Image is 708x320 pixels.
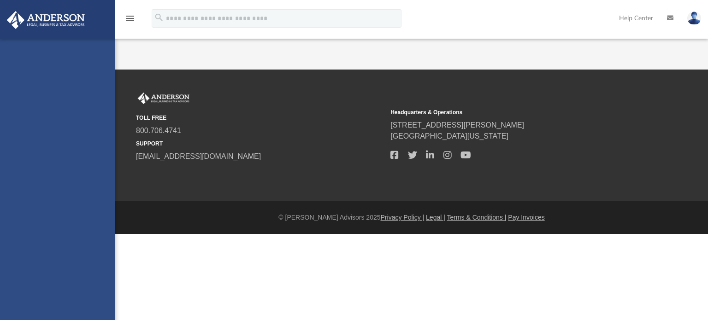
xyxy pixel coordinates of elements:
small: TOLL FREE [136,114,384,122]
div: © [PERSON_NAME] Advisors 2025 [115,213,708,222]
a: [EMAIL_ADDRESS][DOMAIN_NAME] [136,152,261,160]
i: search [154,12,164,23]
i: menu [124,13,136,24]
a: Terms & Conditions | [447,214,507,221]
a: Legal | [426,214,445,221]
img: Anderson Advisors Platinum Portal [4,11,88,29]
a: Pay Invoices [508,214,544,221]
a: Privacy Policy | [381,214,425,221]
a: 800.706.4741 [136,127,181,134]
img: User Pic [687,12,701,25]
a: [GEOGRAPHIC_DATA][US_STATE] [390,132,508,140]
img: Anderson Advisors Platinum Portal [136,93,191,105]
a: [STREET_ADDRESS][PERSON_NAME] [390,121,524,129]
a: menu [124,17,136,24]
small: SUPPORT [136,140,384,148]
small: Headquarters & Operations [390,108,638,116]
